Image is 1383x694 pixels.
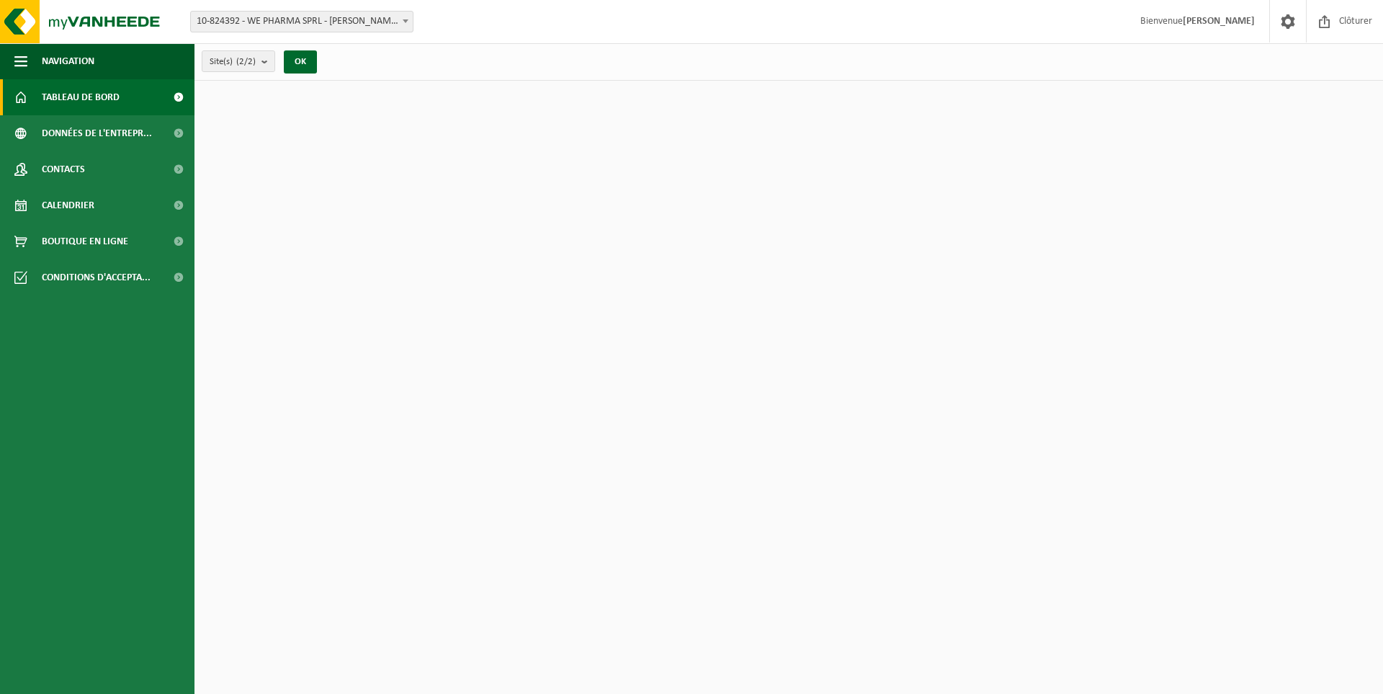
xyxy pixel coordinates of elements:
[42,115,152,151] span: Données de l'entrepr...
[42,259,151,295] span: Conditions d'accepta...
[42,43,94,79] span: Navigation
[42,151,85,187] span: Contacts
[284,50,317,74] button: OK
[202,50,275,72] button: Site(s)(2/2)
[42,187,94,223] span: Calendrier
[42,79,120,115] span: Tableau de bord
[190,11,413,32] span: 10-824392 - WE PHARMA SPRL - HUY
[210,51,256,73] span: Site(s)
[236,57,256,66] count: (2/2)
[1183,16,1255,27] strong: [PERSON_NAME]
[191,12,413,32] span: 10-824392 - WE PHARMA SPRL - HUY
[42,223,128,259] span: Boutique en ligne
